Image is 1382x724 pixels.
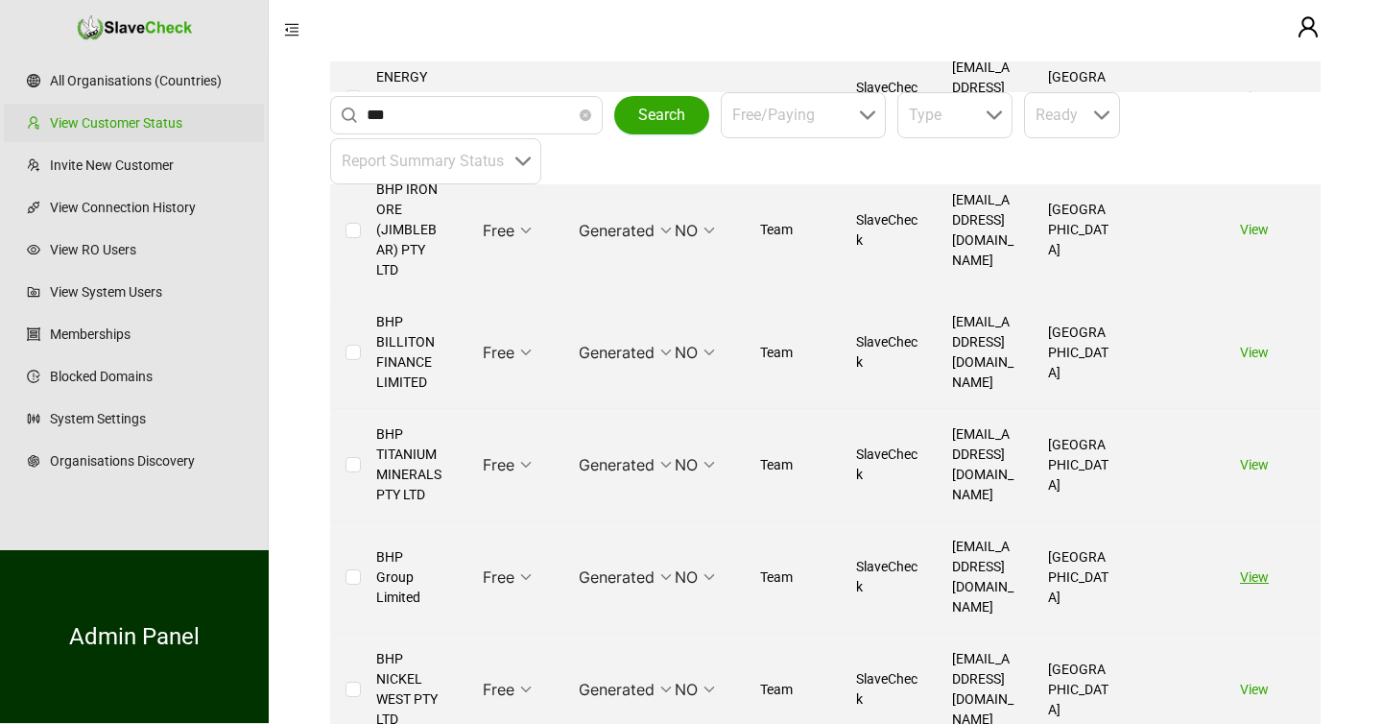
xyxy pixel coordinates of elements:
[675,450,715,479] span: NO
[841,409,937,521] td: SlaveCheck
[50,61,249,100] a: All Organisations (Countries)
[50,230,249,269] a: View RO Users
[50,273,249,311] a: View System Users
[579,84,672,112] span: Generated
[937,297,1033,409] td: [EMAIL_ADDRESS][DOMAIN_NAME]
[1033,409,1129,521] td: [GEOGRAPHIC_DATA]
[841,521,937,634] td: SlaveCheck
[1033,297,1129,409] td: [GEOGRAPHIC_DATA]
[1033,521,1129,634] td: [GEOGRAPHIC_DATA]
[50,357,249,396] a: Blocked Domains
[483,675,532,704] span: Free
[361,521,457,634] td: BHP Group Limited
[745,521,841,634] td: Team
[675,675,715,704] span: NO
[675,338,715,367] span: NO
[50,188,249,227] a: View Connection History
[937,164,1033,297] td: [EMAIL_ADDRESS][DOMAIN_NAME]
[614,96,709,134] button: Search
[50,104,249,142] a: View Customer Status
[675,216,715,245] span: NO
[579,563,672,591] span: Generated
[675,563,715,591] span: NO
[1240,682,1269,697] a: View
[841,297,937,409] td: SlaveCheck
[841,164,937,297] td: SlaveCheck
[483,338,532,367] span: Free
[361,164,457,297] td: BHP IRON ORE (JIMBLEBAR) PTY LTD
[745,164,841,297] td: Team
[580,109,591,121] span: close-circle
[937,409,1033,521] td: [EMAIL_ADDRESS][DOMAIN_NAME]
[745,297,841,409] td: Team
[50,442,249,480] a: Organisations Discovery
[483,563,532,591] span: Free
[1033,164,1129,297] td: [GEOGRAPHIC_DATA]
[579,675,672,704] span: Generated
[675,84,715,112] span: NO
[937,521,1033,634] td: [EMAIL_ADDRESS][DOMAIN_NAME]
[50,146,249,184] a: Invite New Customer
[579,338,672,367] span: Generated
[483,216,532,245] span: Free
[483,84,532,112] span: Free
[638,104,685,127] span: Search
[483,450,532,479] span: Free
[580,107,591,124] span: close-circle
[579,216,672,245] span: Generated
[1240,569,1269,585] a: View
[579,450,672,479] span: Generated
[1240,345,1269,360] a: View
[1240,457,1269,472] a: View
[361,297,457,409] td: BHP BILLITON FINANCE LIMITED
[284,22,299,37] span: menu-fold
[1240,89,1269,105] a: View
[745,409,841,521] td: Team
[1297,15,1320,38] span: user
[361,409,457,521] td: BHP TITANIUM MINERALS PTY LTD
[1240,222,1269,237] a: View
[50,399,249,438] a: System Settings
[50,315,249,353] a: Memberships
